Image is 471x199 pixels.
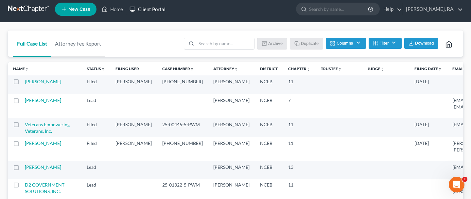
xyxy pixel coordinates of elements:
td: 13 [283,161,316,179]
a: [PERSON_NAME] [25,97,61,103]
a: Nameunfold_more [13,66,29,71]
i: unfold_more [234,67,238,71]
a: Home [98,3,126,15]
td: [PHONE_NUMBER] [157,75,208,94]
td: 7 [283,94,316,118]
td: [DATE] [409,75,447,94]
td: [PERSON_NAME] [208,94,255,118]
td: NCEB [255,94,283,118]
a: [PERSON_NAME] [25,140,61,146]
a: Filing Dateunfold_more [414,66,442,71]
td: [PERSON_NAME] [110,118,157,137]
td: NCEB [255,75,283,94]
a: Case Numberunfold_more [162,66,194,71]
a: Help [380,3,402,15]
i: unfold_more [338,67,342,71]
a: [PERSON_NAME] [25,164,61,170]
i: unfold_more [101,67,105,71]
span: 1 [462,177,467,182]
td: [PERSON_NAME] [208,137,255,161]
button: Filter [369,38,402,49]
i: unfold_more [380,67,384,71]
a: Statusunfold_more [87,66,105,71]
td: Lead [81,94,110,118]
a: Full Case List [13,30,51,57]
td: [PHONE_NUMBER] [157,137,208,161]
td: Filed [81,137,110,161]
a: [PERSON_NAME] [25,79,61,84]
a: Trusteeunfold_more [321,66,342,71]
i: unfold_more [306,67,310,71]
td: Filed [81,75,110,94]
td: [PERSON_NAME] [208,118,255,137]
a: Attorney Fee Report [51,30,105,57]
td: [PERSON_NAME] [208,75,255,94]
td: [DATE] [409,118,447,137]
th: District [255,62,283,75]
td: Lead [81,161,110,179]
a: Judgeunfold_more [368,66,384,71]
button: Columns [326,38,366,49]
span: Download [415,41,434,46]
a: D2 GOVERNMENT SOLUTIONS, INC. [25,182,64,194]
button: Download [404,38,438,49]
td: NCEB [255,118,283,137]
iframe: Intercom live chat [449,177,464,192]
a: Client Portal [126,3,169,15]
td: 11 [283,118,316,137]
td: 11 [283,137,316,161]
td: 11 [283,75,316,94]
td: Filed [81,118,110,137]
i: unfold_more [438,67,442,71]
td: [PERSON_NAME] [208,161,255,179]
td: [PERSON_NAME] [110,137,157,161]
i: unfold_more [25,67,29,71]
td: [PERSON_NAME] [110,75,157,94]
td: NCEB [255,137,283,161]
a: Chapterunfold_more [288,66,310,71]
a: Attorneyunfold_more [213,66,238,71]
th: Filing User [110,62,157,75]
td: 25-00445-5-PWM [157,118,208,137]
input: Search by name... [196,38,254,49]
a: [PERSON_NAME], P.A. [403,3,463,15]
i: unfold_more [190,67,194,71]
input: Search by name... [309,3,369,15]
td: [DATE] [409,137,447,161]
td: NCEB [255,161,283,179]
a: Veterans Empowering Veterans, Inc. [25,122,70,134]
span: New Case [68,7,90,12]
